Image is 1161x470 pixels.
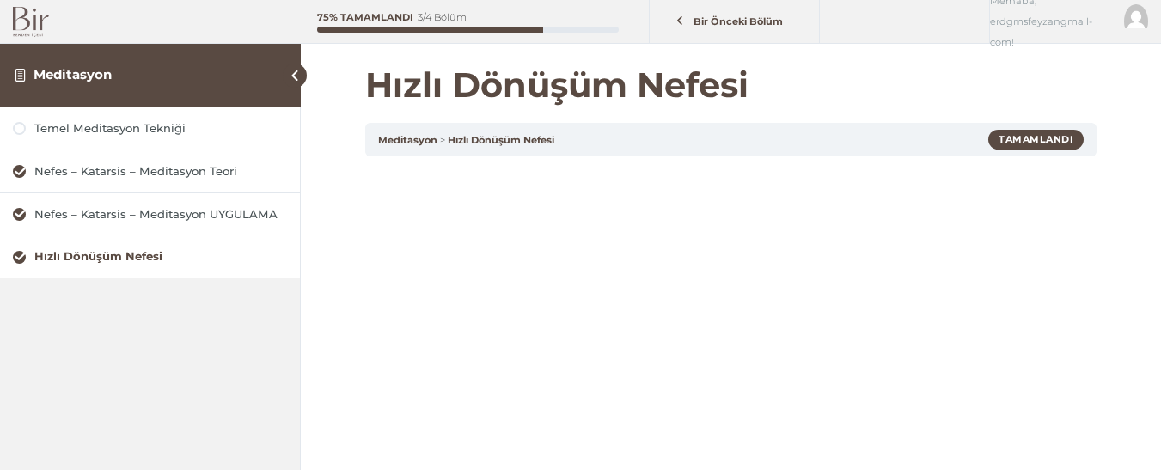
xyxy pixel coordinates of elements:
[34,66,112,82] a: Meditasyon
[34,120,287,137] div: Temel Meditasyon Tekniği
[654,6,815,38] a: Bir Önceki Bölüm
[34,248,287,265] div: Hızlı Dönüşüm Nefesi
[34,163,287,180] div: Nefes – Katarsis – Meditasyon Teori
[34,206,287,223] div: Nefes – Katarsis – Meditasyon UYGULAMA
[317,13,413,22] div: 75% Tamamlandı
[684,15,793,27] span: Bir Önceki Bölüm
[13,248,287,265] a: Hızlı Dönüşüm Nefesi
[13,120,287,137] a: Temel Meditasyon Tekniği
[988,130,1084,149] div: Tamamlandı
[365,64,1097,106] h1: Hızlı Dönüşüm Nefesi
[448,134,554,146] a: Hızlı Dönüşüm Nefesi
[378,134,437,146] a: Meditasyon
[13,163,287,180] a: Nefes – Katarsis – Meditasyon Teori
[13,206,287,223] a: Nefes – Katarsis – Meditasyon UYGULAMA
[418,13,467,22] div: 3/4 Bölüm
[13,7,49,37] img: Bir Logo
